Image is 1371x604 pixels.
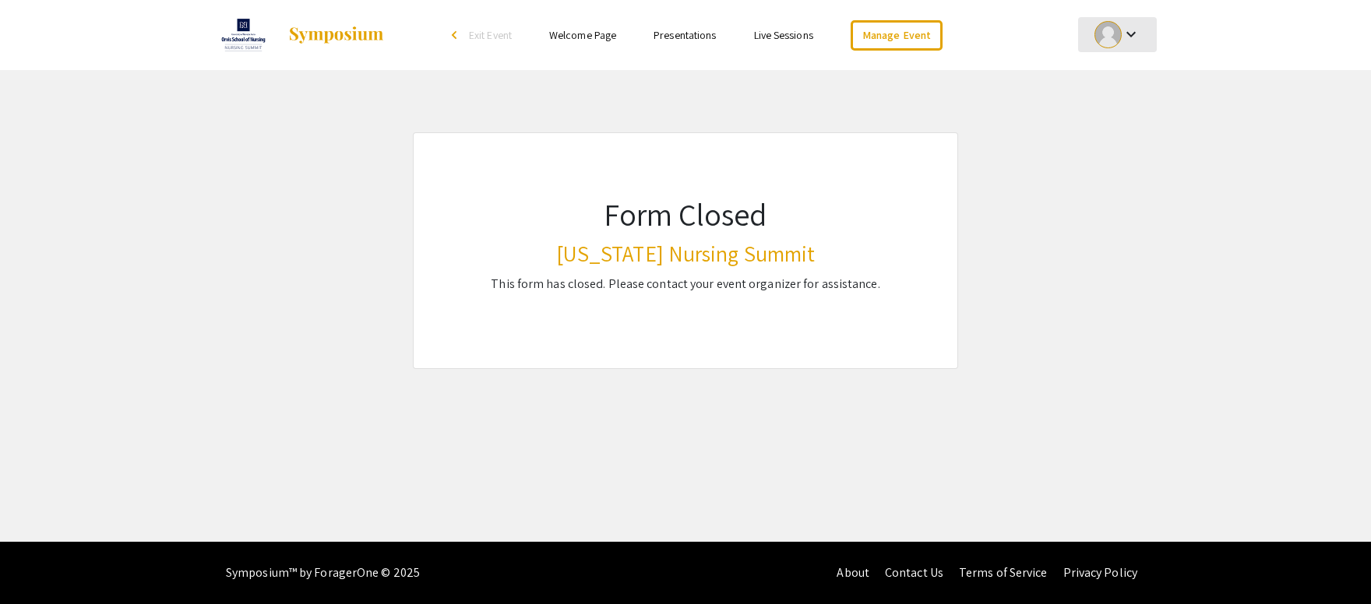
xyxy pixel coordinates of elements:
[476,195,895,233] h1: Form Closed
[837,564,869,581] a: About
[885,564,943,581] a: Contact Us
[1122,25,1140,44] mat-icon: Expand account dropdown
[1063,564,1137,581] a: Privacy Policy
[12,534,66,592] iframe: Chat
[469,28,512,42] span: Exit Event
[214,16,385,54] a: Nevada Nursing Summit
[959,564,1048,581] a: Terms of Service
[1078,17,1157,52] button: Expand account dropdown
[226,542,420,604] div: Symposium™ by ForagerOne © 2025
[476,275,895,293] p: This form has closed. Please contact your event organizer for assistance.
[549,28,616,42] a: Welcome Page
[654,28,716,42] a: Presentations
[214,16,272,54] img: Nevada Nursing Summit
[754,28,813,42] a: Live Sessions
[476,241,895,267] h3: [US_STATE] Nursing Summit
[851,20,943,51] a: Manage Event
[452,30,461,40] div: arrow_back_ios
[287,26,385,44] img: Symposium by ForagerOne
